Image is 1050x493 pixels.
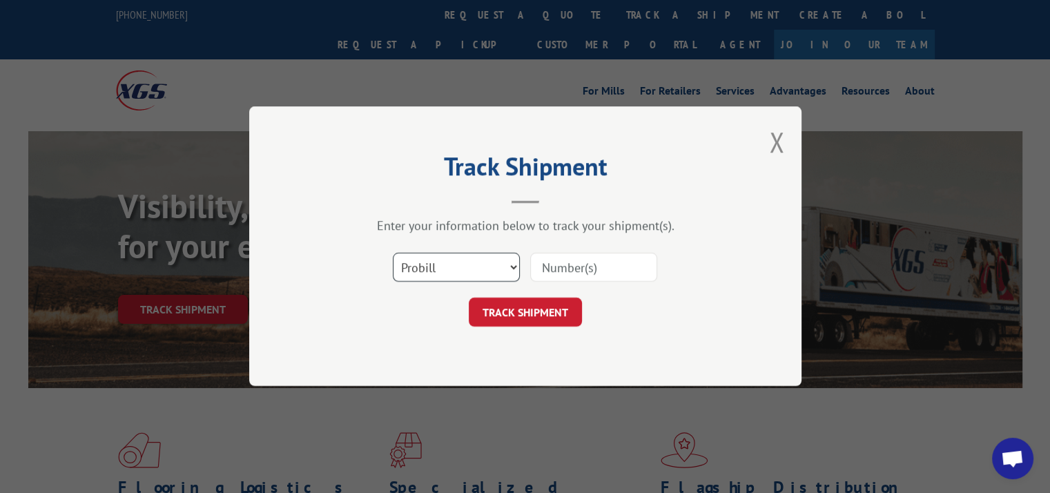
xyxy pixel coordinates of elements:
[530,253,657,282] input: Number(s)
[318,218,732,234] div: Enter your information below to track your shipment(s).
[769,124,784,160] button: Close modal
[469,298,582,327] button: TRACK SHIPMENT
[318,157,732,183] h2: Track Shipment
[992,438,1033,479] div: Open chat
